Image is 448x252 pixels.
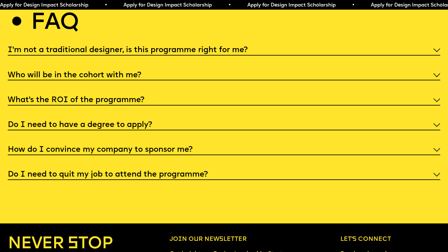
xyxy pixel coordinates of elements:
span: • [104,3,107,8]
h6: Let’s connect [340,236,440,243]
h6: Join our newsletter [170,236,294,243]
h5: Who will be in the cohort with me? [8,72,141,79]
h5: I'm not a traditional designer, is this programme right for me? [8,47,248,53]
h5: How do I convince my company to sponsor me? [8,147,193,153]
h5: What’s the ROI of the programme? [8,97,144,103]
h5: Do I need to have a degree to apply? [8,122,152,128]
span: • [227,3,230,8]
span: • [351,3,354,8]
h2: Faq [31,13,78,33]
h5: Do I need to quit my job to attend the programme? [8,172,208,178]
